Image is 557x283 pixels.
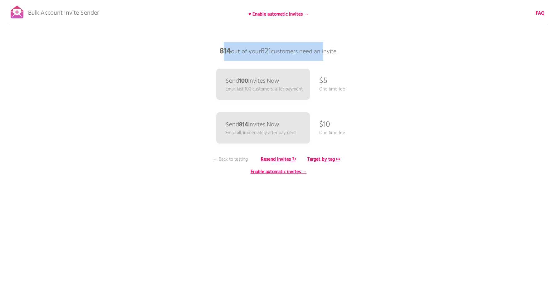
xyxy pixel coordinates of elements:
p: $10 [319,115,330,134]
b: Enable automatic invites → [251,168,307,176]
p: One time fee [319,129,345,136]
a: Send100Invites Now Email last 100 customers, after payment [216,69,310,100]
a: Send814Invites Now Email all, immediately after payment [216,112,310,144]
p: Email all, immediately after payment [226,129,296,136]
a: FAQ [536,10,545,17]
p: Bulk Account Invite Sender [28,4,99,19]
span: 821 [261,45,271,58]
p: out of your customers need an invite. [185,42,372,61]
b: Target by tag ↦ [307,156,340,163]
b: ♥ Enable automatic invites → [248,11,309,18]
p: Email last 100 customers, after payment [226,86,303,93]
p: One time fee [319,86,345,93]
p: Send Invites Now [226,122,279,128]
p: $5 [319,72,327,90]
b: 814 [239,120,248,130]
b: 814 [220,45,231,58]
p: Send Invites Now [226,78,279,84]
p: ← Back to testing [207,156,254,163]
b: Resend invites ↻ [261,156,296,163]
b: 100 [239,76,248,86]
